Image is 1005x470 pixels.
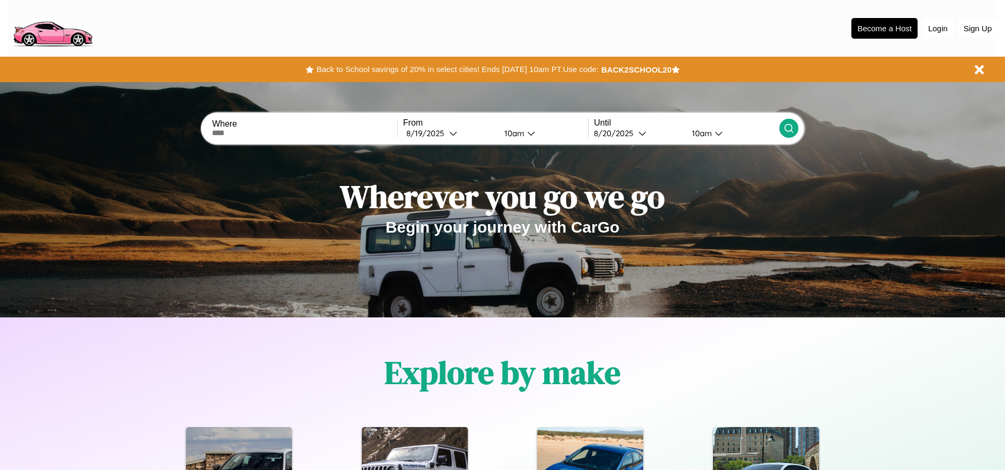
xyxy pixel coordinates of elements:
button: 10am [683,128,779,139]
div: 10am [687,128,715,138]
div: 8 / 19 / 2025 [406,128,449,138]
b: BACK2SCHOOL20 [601,65,672,74]
button: 8/19/2025 [403,128,496,139]
div: 8 / 20 / 2025 [594,128,638,138]
button: Back to School savings of 20% in select cities! Ends [DATE] 10am PT.Use code: [314,62,601,77]
label: From [403,118,588,128]
img: logo [8,5,97,49]
button: Sign Up [958,19,997,38]
button: 10am [496,128,589,139]
label: Where [212,119,397,129]
div: 10am [499,128,527,138]
label: Until [594,118,779,128]
button: Become a Host [851,18,918,39]
h1: Explore by make [385,351,620,394]
button: Login [923,19,953,38]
